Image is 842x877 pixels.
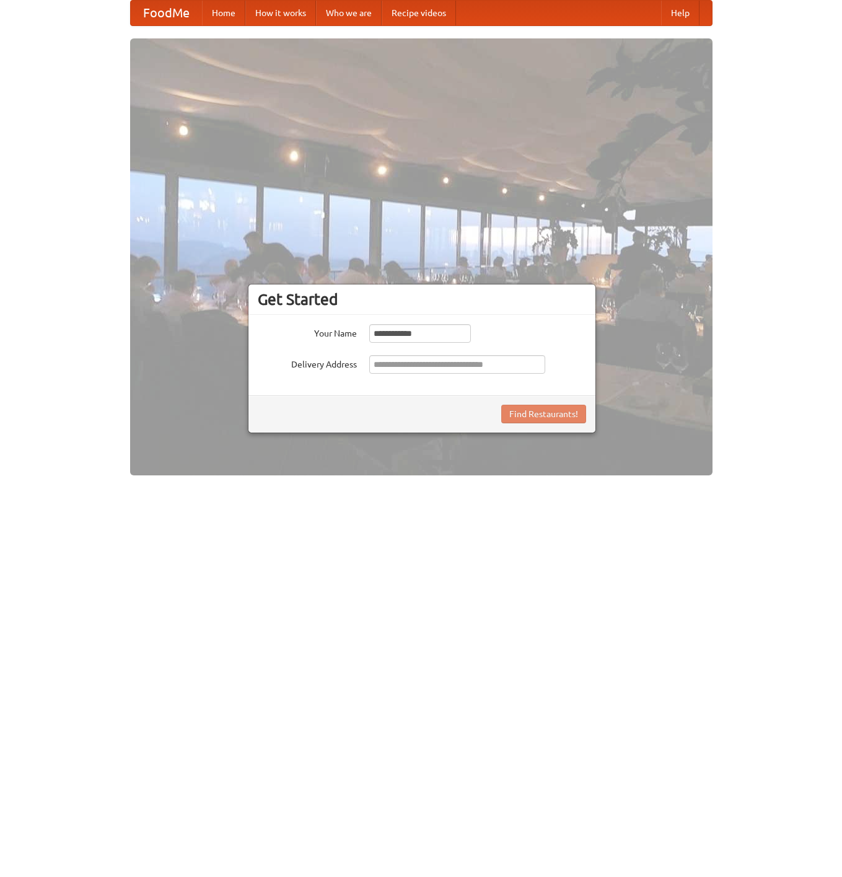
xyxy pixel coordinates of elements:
[202,1,245,25] a: Home
[382,1,456,25] a: Recipe videos
[661,1,699,25] a: Help
[258,290,586,309] h3: Get Started
[258,324,357,340] label: Your Name
[316,1,382,25] a: Who we are
[501,405,586,423] button: Find Restaurants!
[245,1,316,25] a: How it works
[258,355,357,371] label: Delivery Address
[131,1,202,25] a: FoodMe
